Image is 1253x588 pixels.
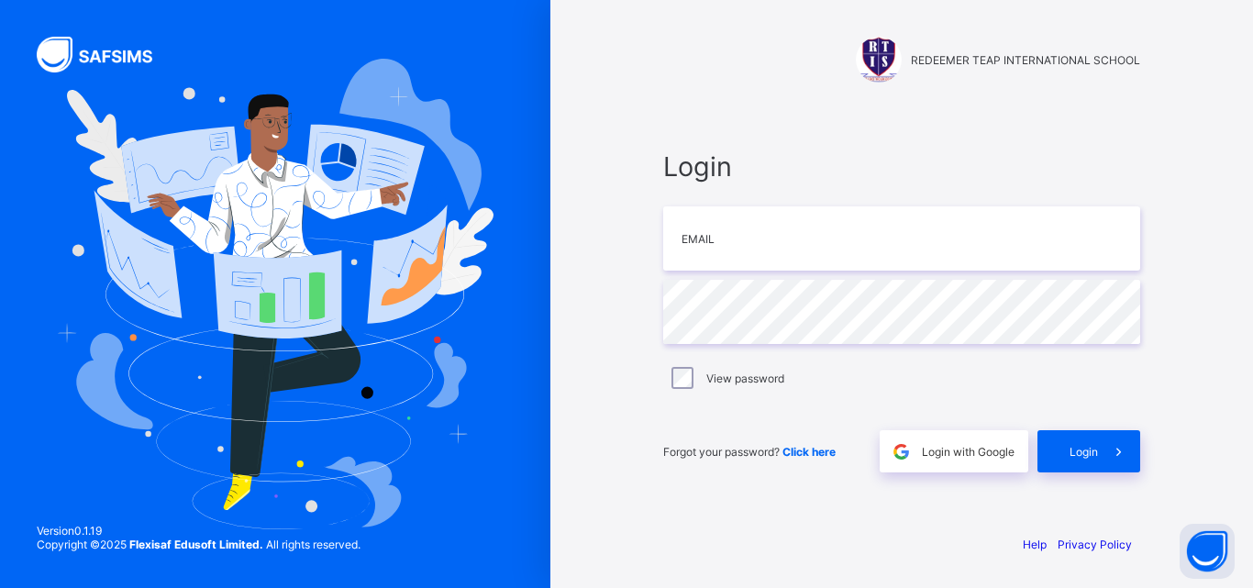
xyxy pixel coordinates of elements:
[1180,524,1235,579] button: Open asap
[37,37,174,72] img: SAFSIMS Logo
[1058,538,1132,551] a: Privacy Policy
[1023,538,1047,551] a: Help
[57,59,493,528] img: Hero Image
[37,538,360,551] span: Copyright © 2025 All rights reserved.
[37,524,360,538] span: Version 0.1.19
[663,445,836,459] span: Forgot your password?
[782,445,836,459] a: Click here
[706,372,784,385] label: View password
[891,441,912,462] img: google.396cfc9801f0270233282035f929180a.svg
[663,150,1140,183] span: Login
[129,538,263,551] strong: Flexisaf Edusoft Limited.
[1070,445,1098,459] span: Login
[911,53,1140,67] span: REDEEMER TEAP INTERNATIONAL SCHOOL
[922,445,1015,459] span: Login with Google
